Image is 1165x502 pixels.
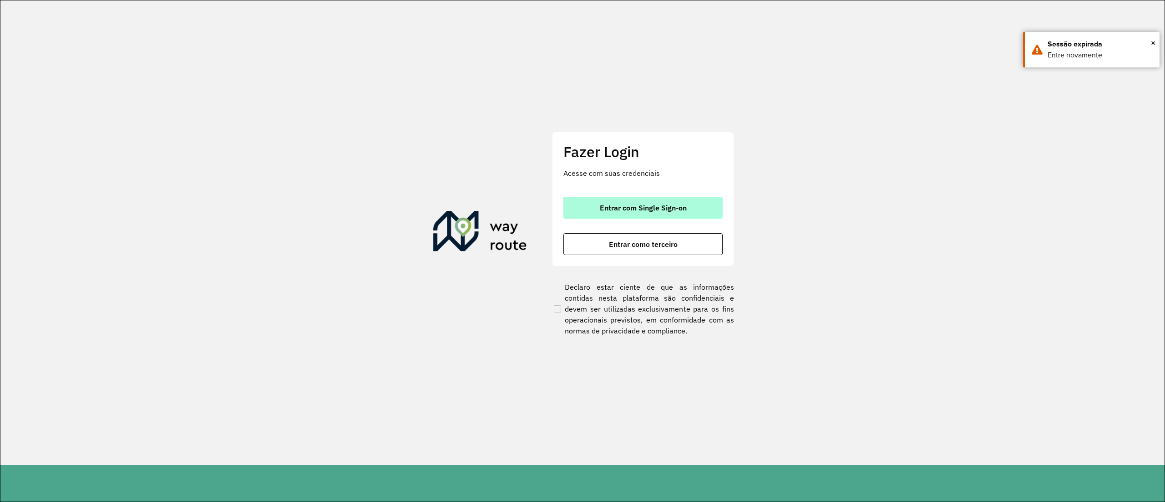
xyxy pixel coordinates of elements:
span: × [1151,36,1155,50]
div: Entre novamente [1048,50,1153,61]
button: button [563,233,723,255]
button: button [563,197,723,219]
img: Roteirizador AmbevTech [433,211,527,255]
div: Sessão expirada [1048,39,1153,50]
label: Declaro estar ciente de que as informações contidas nesta plataforma são confidenciais e devem se... [552,282,734,336]
button: Close [1151,36,1155,50]
span: Entrar com Single Sign-on [600,204,687,211]
p: Acesse com suas credenciais [563,168,723,179]
span: Entrar como terceiro [609,241,678,248]
h2: Fazer Login [563,143,723,160]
